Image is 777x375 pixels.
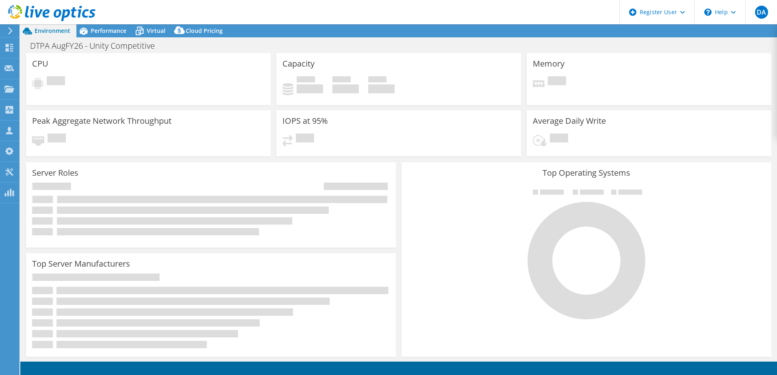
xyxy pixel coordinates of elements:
[533,116,606,125] h3: Average Daily Write
[704,9,712,16] svg: \n
[32,116,171,125] h3: Peak Aggregate Network Throughput
[35,27,70,34] span: Environment
[548,76,566,87] span: Pending
[186,27,223,34] span: Cloud Pricing
[282,116,328,125] h3: IOPS at 95%
[368,84,395,93] h4: 0 GiB
[147,27,165,34] span: Virtual
[32,168,78,177] h3: Server Roles
[332,76,351,84] span: Free
[550,134,568,144] span: Pending
[48,134,66,144] span: Pending
[296,134,314,144] span: Pending
[332,84,359,93] h4: 0 GiB
[297,76,315,84] span: Used
[368,76,386,84] span: Total
[297,84,323,93] h4: 0 GiB
[32,59,48,68] h3: CPU
[47,76,65,87] span: Pending
[408,168,765,177] h3: Top Operating Systems
[755,6,768,19] span: DA
[26,41,167,50] h1: DTPA AugFY26 - Unity Competitive
[32,259,130,268] h3: Top Server Manufacturers
[533,59,564,68] h3: Memory
[91,27,126,34] span: Performance
[282,59,315,68] h3: Capacity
